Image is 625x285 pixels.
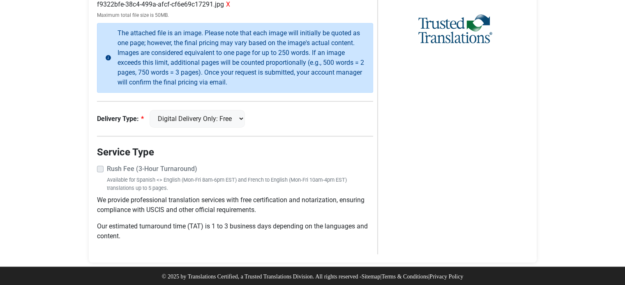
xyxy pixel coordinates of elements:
a: Sitemap [362,274,381,280]
small: Maximum total file size is 50MB. [97,11,374,19]
strong: Rush Fee (3-Hour Turnaround) [107,165,197,173]
p: We provide professional translation services with free certification and notarization, ensuring c... [97,195,374,215]
div: The attached file is an image. Please note that each image will initially be quoted as one page; ... [111,28,364,87]
p: Our estimated turnaround time (TAT) is 1 to 3 business days depending on the languages and content. [97,221,374,241]
svg: Information [106,46,111,70]
a: Privacy Policy [429,274,463,280]
p: © 2025 by Translations Certified, a Trusted Translations Division. All rights reserved - | | [162,272,464,281]
label: Delivery Type: [97,114,144,124]
a: Terms & Conditions [381,274,428,280]
span: X [226,0,230,8]
img: Trusted Translations Logo [418,13,492,46]
small: Available for Spanish <> English (Mon-Fri 8am-6pm EST) and French to English (Mon-Fri 10am-4pm ES... [107,176,374,192]
legend: Service Type [97,145,374,160]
